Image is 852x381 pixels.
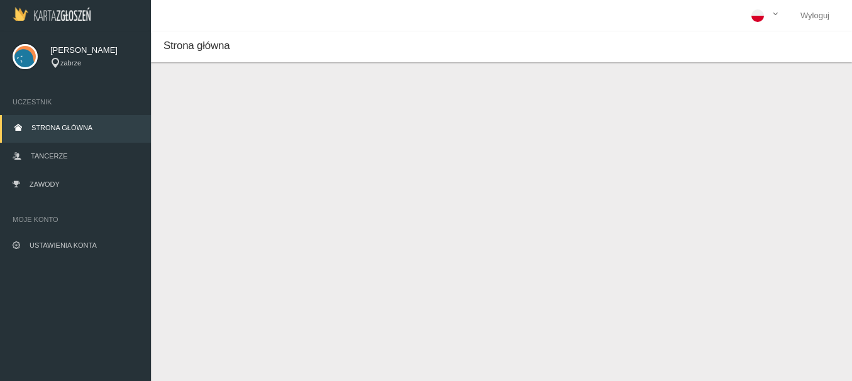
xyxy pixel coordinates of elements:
span: Uczestnik [13,96,138,108]
span: Strona główna [163,40,230,52]
span: [PERSON_NAME] [50,44,138,57]
span: Ustawienia konta [30,241,97,249]
span: Moje konto [13,213,138,226]
span: Strona główna [31,124,92,131]
img: Logo [13,7,91,21]
span: Tancerze [31,152,67,160]
div: zabrze [50,58,138,69]
img: svg [13,44,38,69]
span: Zawody [30,180,60,188]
